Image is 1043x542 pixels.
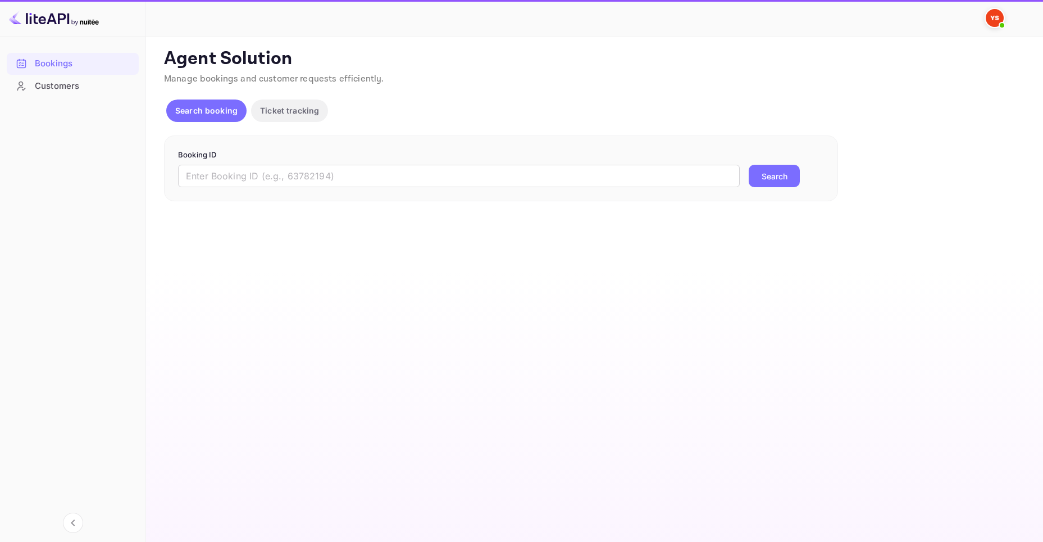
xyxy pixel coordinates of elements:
[7,53,139,75] div: Bookings
[7,75,139,96] a: Customers
[164,48,1023,70] p: Agent Solution
[7,75,139,97] div: Customers
[35,57,133,70] div: Bookings
[749,165,800,187] button: Search
[7,53,139,74] a: Bookings
[178,165,740,187] input: Enter Booking ID (e.g., 63782194)
[9,9,99,27] img: LiteAPI logo
[63,513,83,533] button: Collapse navigation
[260,105,319,116] p: Ticket tracking
[164,73,384,85] span: Manage bookings and customer requests efficiently.
[178,150,824,161] p: Booking ID
[986,9,1004,27] img: Yandex Support
[35,80,133,93] div: Customers
[175,105,238,116] p: Search booking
